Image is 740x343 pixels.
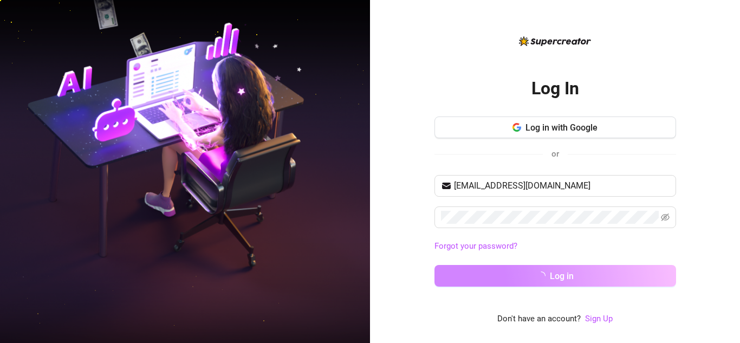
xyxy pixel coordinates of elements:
input: Your email [454,179,670,192]
a: Sign Up [585,313,613,326]
h2: Log In [531,77,579,100]
a: Forgot your password? [434,241,517,251]
button: Log in [434,265,676,287]
span: eye-invisible [661,213,670,222]
button: Log in with Google [434,117,676,138]
span: Log in with Google [525,122,598,133]
span: Log in [550,271,574,281]
a: Sign Up [585,314,613,323]
a: Forgot your password? [434,240,676,253]
img: logo-BBDzfeDw.svg [519,36,591,46]
span: loading [535,269,547,281]
span: or [551,149,559,159]
span: Don't have an account? [497,313,581,326]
